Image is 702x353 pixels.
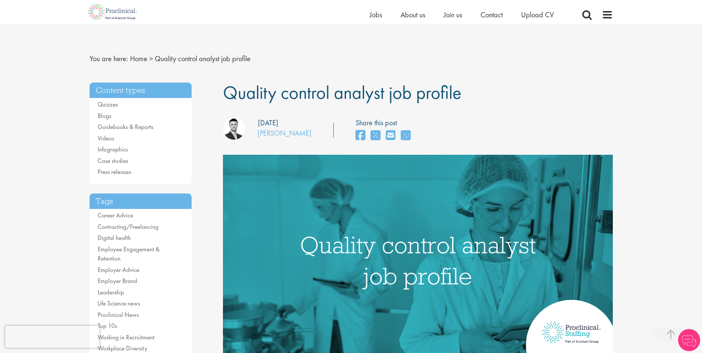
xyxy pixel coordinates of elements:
[98,223,158,231] a: Contracting/Freelancing
[98,245,160,263] a: Employee Engagement & Retention
[98,266,139,274] a: Employer Advice
[223,81,461,104] span: Quality control analyst job profile
[401,128,411,144] a: share on whats app
[356,128,365,144] a: share on facebook
[98,134,114,142] a: Videos
[370,10,382,20] a: Jobs
[98,322,117,330] a: Top 10s
[223,118,245,140] img: Joshua Godden
[98,157,128,165] a: Case studies
[481,10,503,20] a: Contact
[149,54,153,63] span: >
[258,128,311,138] a: [PERSON_NAME]
[155,54,251,63] span: Quality control analyst job profile
[98,211,133,219] a: Career Advice
[401,10,425,20] a: About us
[5,326,99,348] iframe: reCAPTCHA
[678,329,700,351] img: Chatbot
[98,100,118,108] a: Quizzes
[90,193,192,209] h3: Tags
[98,344,147,352] a: Workplace Diversity
[444,10,462,20] a: Join us
[98,234,131,242] a: Digital health
[98,299,140,307] a: Life Science news
[90,54,128,63] span: You are here:
[90,83,192,98] h3: Content types
[98,145,128,153] a: Infographics
[386,128,395,144] a: share on email
[258,118,278,128] div: [DATE]
[98,333,154,341] a: Working in Recruitment
[98,123,153,131] a: Guidebooks & Reports
[98,288,124,296] a: Leadership
[371,128,380,144] a: share on twitter
[98,311,139,319] a: Proclinical News
[98,277,137,285] a: Employer Brand
[98,112,111,120] a: Blogs
[98,168,131,176] a: Press releases
[356,118,414,128] label: Share this post
[521,10,554,20] a: Upload CV
[130,54,147,63] a: breadcrumb link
